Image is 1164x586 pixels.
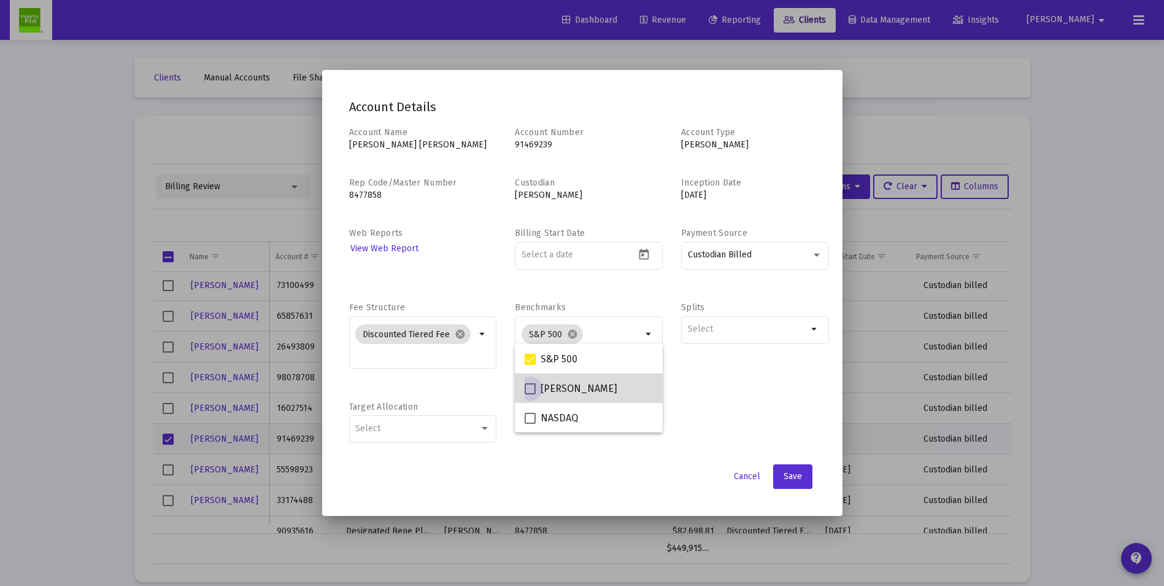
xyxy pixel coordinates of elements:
[688,249,752,260] span: Custodian Billed
[688,322,808,337] mat-chip-list: Selection
[515,178,555,188] label: Custodian
[355,322,476,361] mat-chip-list: Selection
[355,324,471,344] mat-chip: Discounted Tiered Fee
[515,139,663,151] p: 91469239
[541,411,578,426] span: NASDAQ
[541,381,617,396] span: [PERSON_NAME]
[522,324,583,344] mat-chip: S&P 500
[515,189,663,201] p: [PERSON_NAME]
[784,471,802,482] span: Save
[688,324,808,334] input: Select
[681,302,705,313] label: Splits
[355,423,380,434] span: Select
[567,329,578,340] mat-icon: cancel
[349,302,406,313] label: Fee Structure
[515,302,566,313] label: Benchmarks
[724,464,770,489] button: Cancel
[349,240,420,257] a: View Web Report
[350,243,418,254] span: View Web Report
[642,327,657,342] mat-icon: arrow_drop_down
[515,127,584,138] label: Account Number
[349,402,418,412] label: Target Allocation
[349,228,403,238] label: Web Reports
[515,228,585,238] label: Billing Start Date
[734,471,760,482] span: Cancel
[349,97,815,117] h2: Account Details
[541,352,577,367] span: S&P 500
[522,322,642,361] mat-chip-list: Selection
[349,127,407,138] label: Account Name
[455,329,466,340] mat-icon: cancel
[349,178,457,188] label: Rep Code/Master Number
[349,139,497,151] p: [PERSON_NAME] [PERSON_NAME]
[349,189,497,201] p: 8477858
[635,246,653,264] button: Open calendar
[773,464,812,489] button: Save
[522,250,635,260] input: Select a date
[681,228,747,238] label: Payment Source
[681,189,829,201] p: [DATE]
[681,178,741,188] label: Inception Date
[681,127,735,138] label: Account Type
[807,322,822,337] mat-icon: arrow_drop_down
[681,139,829,151] p: [PERSON_NAME]
[476,327,490,342] mat-icon: arrow_drop_down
